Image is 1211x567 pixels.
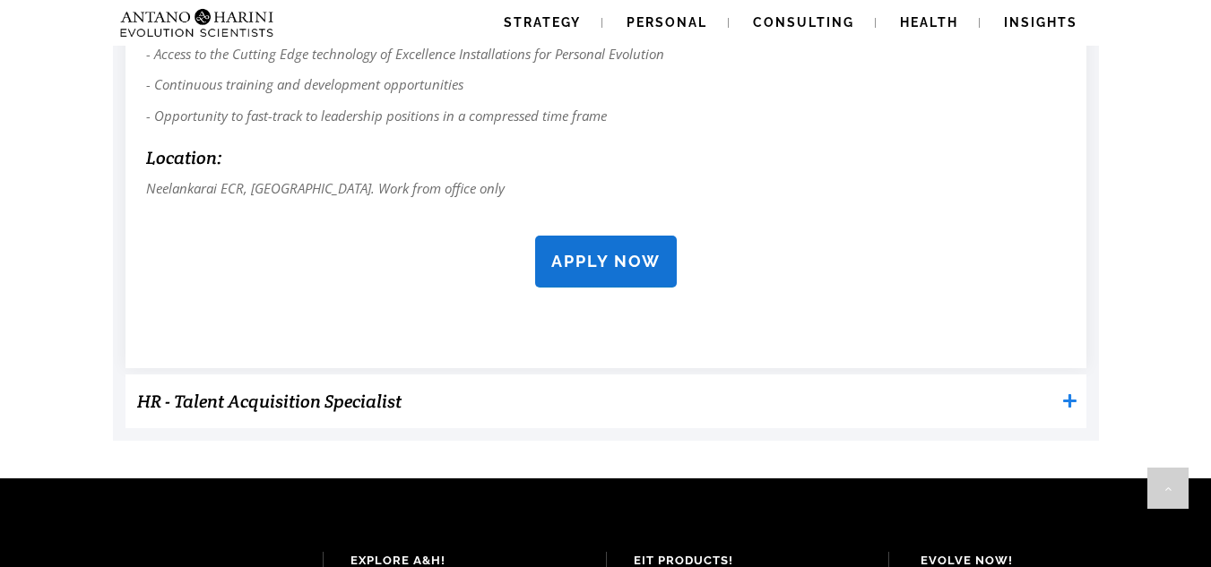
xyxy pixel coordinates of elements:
h3: HR - Talent Acquisition Specialist [137,383,1055,419]
h6: Location: [146,144,1066,172]
span: Consulting [753,15,854,30]
strong: APPLY NOW [551,252,661,271]
a: APPLY NOW [535,236,677,288]
span: Personal [627,15,707,30]
span: Health [900,15,958,30]
span: Neelankarai ECR, [GEOGRAPHIC_DATA]. Work from office only [146,179,505,197]
span: - Competitive salary with attractive commission structure - Access to the Cutting Edge technology... [146,13,664,125]
span: Insights [1004,15,1077,30]
span: Strategy [504,15,581,30]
